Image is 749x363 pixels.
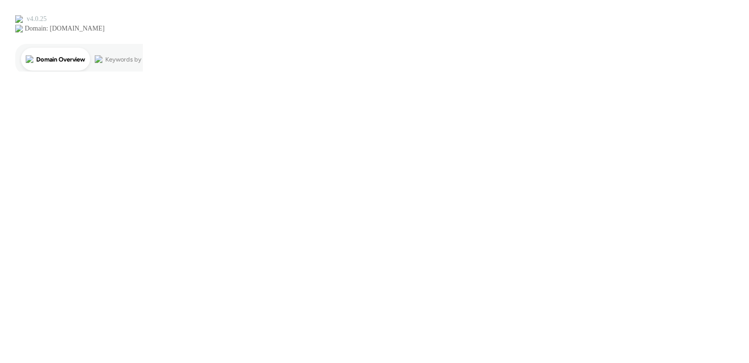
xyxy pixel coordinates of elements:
div: Domain Overview [36,56,85,62]
img: tab_domain_overview_orange.svg [26,55,33,63]
img: website_grey.svg [15,25,23,32]
img: tab_keywords_by_traffic_grey.svg [95,55,102,63]
img: logo_orange.svg [15,15,23,23]
div: Domain: [DOMAIN_NAME] [25,25,105,32]
div: Keywords by Traffic [105,56,160,62]
div: v 4.0.25 [27,15,47,23]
